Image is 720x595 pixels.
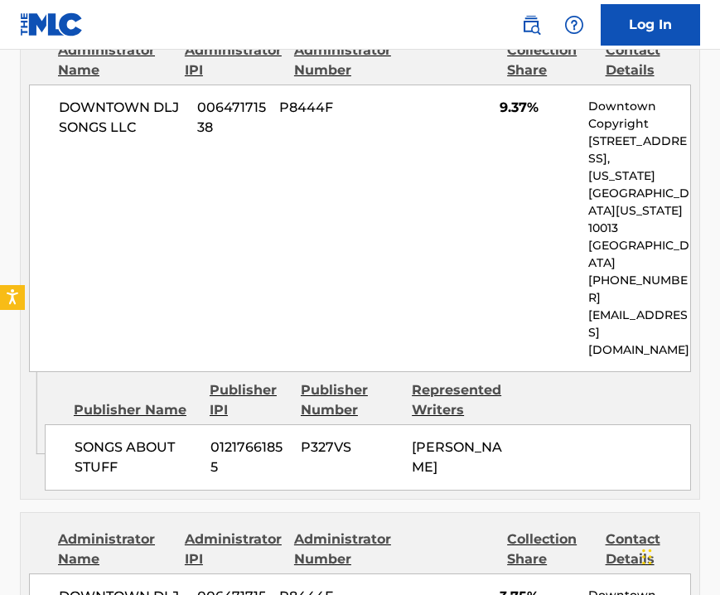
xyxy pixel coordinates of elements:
div: Collection Share [507,41,592,80]
div: Administrator Name [58,530,172,569]
p: Downtown Copyright [588,98,690,133]
div: Administrator Number [294,530,391,569]
span: 00647171538 [197,98,267,138]
p: [EMAIL_ADDRESS][DOMAIN_NAME] [588,307,690,359]
img: MLC Logo [20,12,84,36]
div: Publisher IPI [210,380,288,420]
p: [PHONE_NUMBER] [588,272,690,307]
div: Contact Details [606,41,691,80]
span: [PERSON_NAME] [412,439,502,475]
div: Contact Details [606,530,691,569]
div: Publisher Name [74,400,197,420]
div: Administrator IPI [185,41,282,80]
div: Drag [642,532,652,582]
div: Administrator IPI [185,530,282,569]
div: Collection Share [507,530,592,569]
p: [US_STATE][GEOGRAPHIC_DATA][US_STATE] 10013 [588,167,690,237]
iframe: Chat Widget [637,515,720,595]
div: Administrator Number [294,41,391,80]
a: Public Search [515,8,548,41]
img: search [521,15,541,35]
div: Represented Writers [412,380,510,420]
p: [GEOGRAPHIC_DATA] [588,237,690,272]
div: Publisher Number [301,380,399,420]
span: 9.37% [500,98,575,118]
div: Help [558,8,591,41]
p: [STREET_ADDRESS], [588,133,690,167]
div: Administrator Name [58,41,172,80]
span: P8444F [279,98,374,118]
span: P327VS [301,438,399,457]
span: DOWNTOWN DLJ SONGS LLC [59,98,185,138]
a: Log In [601,4,700,46]
img: help [564,15,584,35]
span: SONGS ABOUT STUFF [75,438,198,477]
span: 01217661855 [210,438,289,477]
